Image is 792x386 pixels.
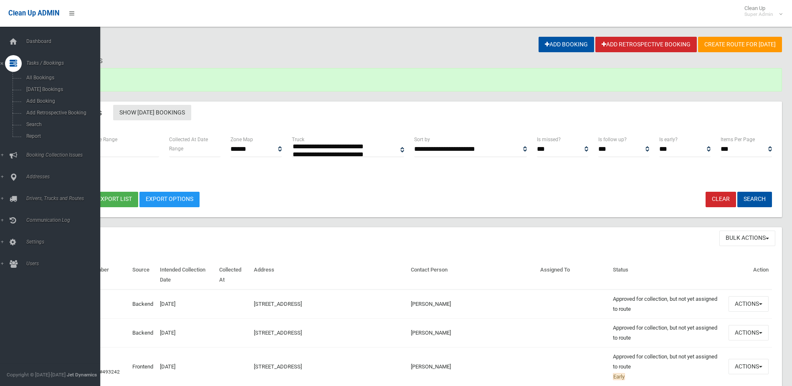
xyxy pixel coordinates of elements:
span: Search [24,122,99,127]
span: Communication Log [24,217,106,223]
td: Approved for collection, but not yet assigned to route [610,289,725,319]
span: [DATE] Bookings [24,86,99,92]
td: [DATE] [157,347,216,386]
th: Contact Person [407,261,537,289]
a: [STREET_ADDRESS] [254,363,302,370]
td: Approved for collection, but not yet assigned to route [610,318,725,347]
td: [DATE] [157,289,216,319]
th: Assigned To [537,261,610,289]
th: Intended Collection Date [157,261,216,289]
span: Addresses [24,174,106,180]
th: Collected At [216,261,251,289]
button: Actions [729,296,769,312]
td: [PERSON_NAME] [407,318,537,347]
td: Backend [129,289,157,319]
span: All Bookings [24,75,99,81]
span: Dashboard [24,38,106,44]
label: Truck [292,135,304,144]
th: Action [725,261,772,289]
span: Settings [24,239,106,245]
th: Source [129,261,157,289]
span: Copyright © [DATE]-[DATE] [7,372,66,378]
td: Frontend [129,347,157,386]
a: Create route for [DATE] [698,37,782,52]
a: Export Options [139,192,200,207]
strong: Jet Dynamics [67,372,97,378]
span: Clean Up [740,5,782,18]
a: [STREET_ADDRESS] [254,301,302,307]
button: Actions [729,325,769,340]
button: Bulk Actions [719,231,775,246]
span: Early [613,373,625,380]
span: Tasks / Bookings [24,60,106,66]
td: [PERSON_NAME] [407,289,537,319]
a: Add Retrospective Booking [595,37,697,52]
a: #493242 [99,369,120,375]
td: Approved for collection, but not yet assigned to route [610,347,725,386]
div: Saved photos. [37,68,782,91]
span: Add Retrospective Booking [24,110,99,116]
span: Booking Collection Issues [24,152,106,158]
span: Add Booking [24,98,99,104]
button: Actions [729,359,769,374]
small: Super Admin [744,11,773,18]
button: Export list [91,192,138,207]
span: Users [24,261,106,267]
td: Backend [129,318,157,347]
th: Address [251,261,407,289]
span: Report [24,133,99,139]
a: [STREET_ADDRESS] [254,330,302,336]
button: Search [737,192,772,207]
span: Clean Up ADMIN [8,9,59,17]
a: Add Booking [539,37,594,52]
span: Drivers, Trucks and Routes [24,196,106,201]
a: Show [DATE] Bookings [113,105,191,120]
a: Clear [706,192,736,207]
td: [PERSON_NAME] [407,347,537,386]
th: Status [610,261,725,289]
td: [DATE] [157,318,216,347]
